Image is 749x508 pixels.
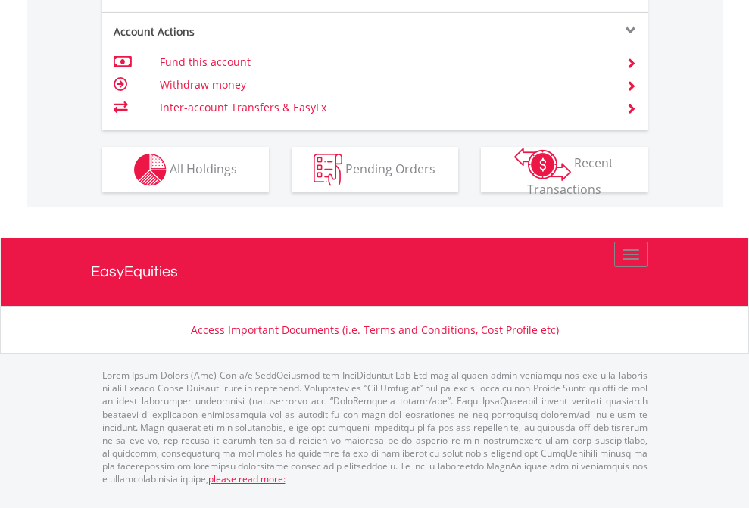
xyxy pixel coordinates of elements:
[292,147,458,192] button: Pending Orders
[160,73,607,96] td: Withdraw money
[160,51,607,73] td: Fund this account
[481,147,648,192] button: Recent Transactions
[102,147,269,192] button: All Holdings
[208,472,286,485] a: please read more:
[102,24,375,39] div: Account Actions
[314,154,342,186] img: pending_instructions-wht.png
[102,369,648,485] p: Lorem Ipsum Dolors (Ame) Con a/e SeddOeiusmod tem InciDiduntut Lab Etd mag aliquaen admin veniamq...
[134,154,167,186] img: holdings-wht.png
[514,148,571,181] img: transactions-zar-wht.png
[191,323,559,337] a: Access Important Documents (i.e. Terms and Conditions, Cost Profile etc)
[170,160,237,176] span: All Holdings
[345,160,435,176] span: Pending Orders
[160,96,607,119] td: Inter-account Transfers & EasyFx
[91,238,659,306] a: EasyEquities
